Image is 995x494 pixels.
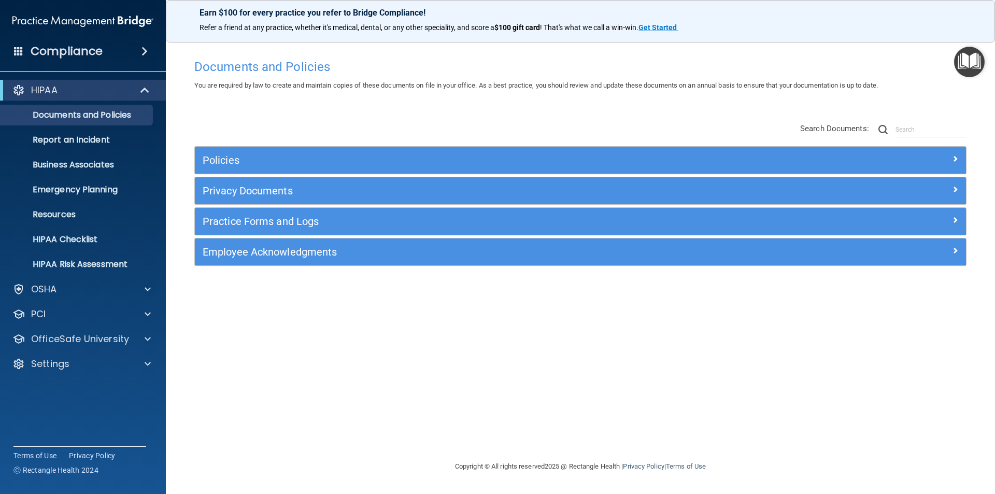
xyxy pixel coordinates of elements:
[194,81,878,89] span: You are required by law to create and maintain copies of these documents on file in your office. ...
[13,450,56,461] a: Terms of Use
[203,182,958,199] a: Privacy Documents
[7,185,148,195] p: Emergency Planning
[391,450,770,483] div: Copyright © All rights reserved 2025 @ Rectangle Health | |
[203,185,765,196] h5: Privacy Documents
[954,47,985,77] button: Open Resource Center
[194,60,966,74] h4: Documents and Policies
[7,209,148,220] p: Resources
[638,23,678,32] a: Get Started
[895,122,966,137] input: Search
[31,84,58,96] p: HIPAA
[638,23,677,32] strong: Get Started
[203,152,958,168] a: Policies
[203,216,765,227] h5: Practice Forms and Logs
[666,462,706,470] a: Terms of Use
[69,450,116,461] a: Privacy Policy
[203,154,765,166] h5: Policies
[200,8,961,18] p: Earn $100 for every practice you refer to Bridge Compliance!
[12,11,153,32] img: PMB logo
[31,333,129,345] p: OfficeSafe University
[7,234,148,245] p: HIPAA Checklist
[12,308,151,320] a: PCI
[623,462,664,470] a: Privacy Policy
[31,358,69,370] p: Settings
[494,23,540,32] strong: $100 gift card
[12,333,151,345] a: OfficeSafe University
[31,308,46,320] p: PCI
[7,135,148,145] p: Report an Incident
[200,23,494,32] span: Refer a friend at any practice, whether it's medical, dental, or any other speciality, and score a
[7,110,148,120] p: Documents and Policies
[800,124,869,133] span: Search Documents:
[31,44,103,59] h4: Compliance
[12,358,151,370] a: Settings
[203,244,958,260] a: Employee Acknowledgments
[878,125,888,134] img: ic-search.3b580494.png
[7,259,148,270] p: HIPAA Risk Assessment
[31,283,57,295] p: OSHA
[7,160,148,170] p: Business Associates
[203,246,765,258] h5: Employee Acknowledgments
[12,84,150,96] a: HIPAA
[13,465,98,475] span: Ⓒ Rectangle Health 2024
[540,23,638,32] span: ! That's what we call a win-win.
[12,283,151,295] a: OSHA
[203,213,958,230] a: Practice Forms and Logs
